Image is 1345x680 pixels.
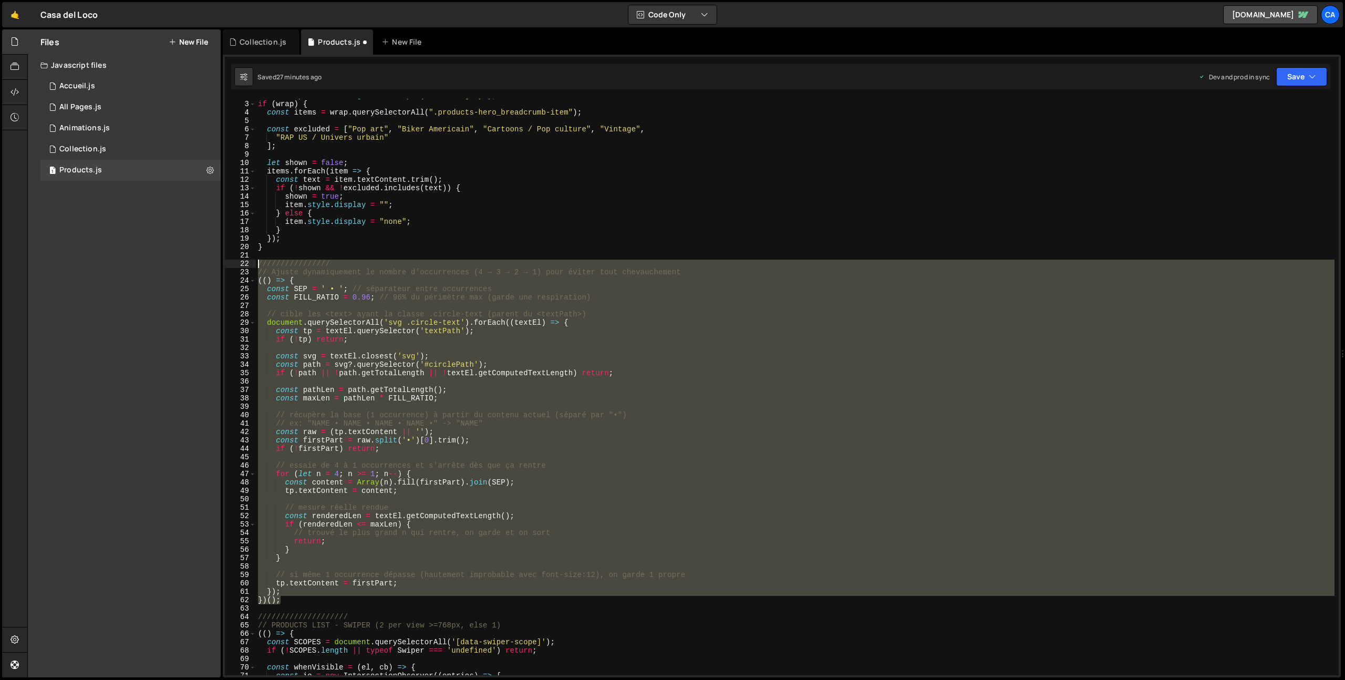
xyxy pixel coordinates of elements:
div: 7 [225,133,256,142]
div: 69 [225,655,256,663]
div: 40 [225,411,256,419]
div: 54 [225,529,256,537]
div: 17 [225,218,256,226]
div: 65 [225,621,256,630]
div: 5 [225,117,256,125]
div: 41 [225,419,256,428]
div: Dev and prod in sync [1198,73,1270,81]
span: 1 [49,167,56,176]
div: 18 [225,226,256,234]
button: Save [1276,67,1327,86]
div: 12 [225,176,256,184]
div: 22 [225,260,256,268]
div: 16791/45941.js [40,76,221,97]
div: 63 [225,604,256,613]
div: Accueil.js [59,81,95,91]
div: 16791/45882.js [40,97,221,118]
div: 25 [225,285,256,293]
div: Products.js [59,166,102,175]
div: 46 [225,461,256,470]
div: 16791/46302.js [40,160,221,181]
div: 20 [225,243,256,251]
div: 37 [225,386,256,394]
div: 32 [225,344,256,352]
div: 71 [225,672,256,680]
div: 27 minutes ago [276,73,322,81]
div: All Pages.js [59,102,101,112]
div: 4 [225,108,256,117]
div: 11 [225,167,256,176]
button: New File [169,38,208,46]
div: 23 [225,268,256,276]
div: 16791/46000.js [40,118,221,139]
div: 21 [225,251,256,260]
div: Javascript files [28,55,221,76]
div: 59 [225,571,256,579]
div: 26 [225,293,256,302]
div: 53 [225,520,256,529]
div: 29 [225,318,256,327]
div: 35 [225,369,256,377]
div: 34 [225,360,256,369]
div: 15 [225,201,256,209]
div: 24 [225,276,256,285]
div: 62 [225,596,256,604]
div: 45 [225,453,256,461]
div: 16 [225,209,256,218]
div: 49 [225,487,256,495]
div: 8 [225,142,256,150]
div: 50 [225,495,256,503]
div: 13 [225,184,256,192]
div: 31 [225,335,256,344]
div: 42 [225,428,256,436]
a: Ca [1321,5,1340,24]
div: 28 [225,310,256,318]
div: 60 [225,579,256,588]
div: 64 [225,613,256,621]
div: 6 [225,125,256,133]
div: 52 [225,512,256,520]
div: 30 [225,327,256,335]
div: 36 [225,377,256,386]
h2: Files [40,36,59,48]
div: 33 [225,352,256,360]
div: 16791/46116.js [40,139,221,160]
div: Collection.js [240,37,286,47]
div: 9 [225,150,256,159]
div: 56 [225,545,256,554]
div: 38 [225,394,256,403]
div: 44 [225,445,256,453]
div: 58 [225,562,256,571]
div: Casa del Loco [40,8,98,21]
a: 🤙 [2,2,28,27]
div: 39 [225,403,256,411]
div: 70 [225,663,256,672]
div: 55 [225,537,256,545]
div: 14 [225,192,256,201]
div: 67 [225,638,256,646]
a: [DOMAIN_NAME] [1223,5,1318,24]
div: 61 [225,588,256,596]
div: Saved [257,73,322,81]
div: 19 [225,234,256,243]
div: 48 [225,478,256,487]
div: 43 [225,436,256,445]
div: 47 [225,470,256,478]
div: 57 [225,554,256,562]
button: Code Only [628,5,717,24]
div: Animations.js [59,123,110,133]
div: 66 [225,630,256,638]
div: 27 [225,302,256,310]
div: 3 [225,100,256,108]
div: 68 [225,646,256,655]
div: New File [381,37,426,47]
div: 10 [225,159,256,167]
div: 51 [225,503,256,512]
div: Collection.js [59,145,106,154]
div: Products.js [318,37,360,47]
